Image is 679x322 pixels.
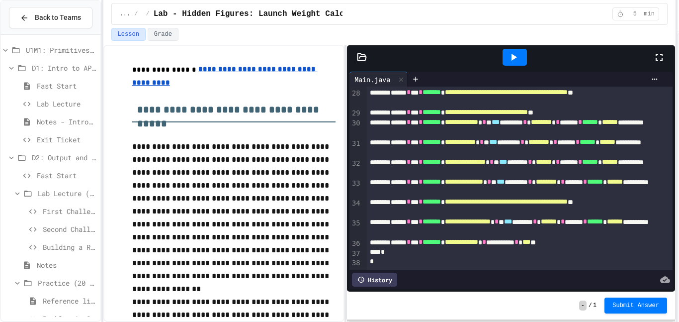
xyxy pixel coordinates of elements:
span: Building a Rocket (ASCII Art) [43,242,96,252]
span: Practice (20 mins) [38,278,96,288]
span: Notes [37,260,96,270]
span: D2: Output and Compiling Code [32,152,96,163]
span: Back to Teams [35,12,81,23]
span: Exit Ticket [37,134,96,145]
div: History [352,273,397,287]
div: Main.java [349,72,408,87]
span: / [146,10,149,18]
button: Grade [148,28,178,41]
span: Lab Lecture [37,99,96,109]
div: 35 [349,218,362,238]
div: 30 [349,118,362,138]
div: 32 [349,159,362,179]
div: 36 [349,239,362,249]
button: Lesson [111,28,146,41]
span: min [644,10,655,18]
div: 34 [349,199,362,218]
span: / [589,302,592,310]
span: Reference links [43,296,96,306]
span: 5 [627,10,643,18]
span: Notes - Introduction to Java Programming [37,116,96,127]
span: U1M1: Primitives, Variables, Basic I/O [26,45,96,55]
span: Second Challenge - Special Characters [43,224,96,234]
span: ... [120,10,131,18]
span: Fast Start [37,81,96,91]
button: Back to Teams [9,7,92,28]
span: Lab Lecture (20 mins) [38,188,96,199]
span: 1 [593,302,596,310]
div: 37 [349,249,362,259]
span: Lab - Hidden Figures: Launch Weight Calculator [154,8,373,20]
div: 29 [349,108,362,118]
span: Fast Start [37,170,96,181]
div: Main.java [349,74,395,85]
span: First Challenge - Manual Column Alignment [43,206,96,216]
div: 38 [349,258,362,268]
div: 31 [349,139,362,159]
span: - [579,301,587,311]
span: D1: Intro to APCSA [32,63,96,73]
span: Submit Answer [612,302,659,310]
div: 33 [349,179,362,199]
button: Submit Answer [604,298,667,314]
span: / [134,10,138,18]
div: 28 [349,89,362,108]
